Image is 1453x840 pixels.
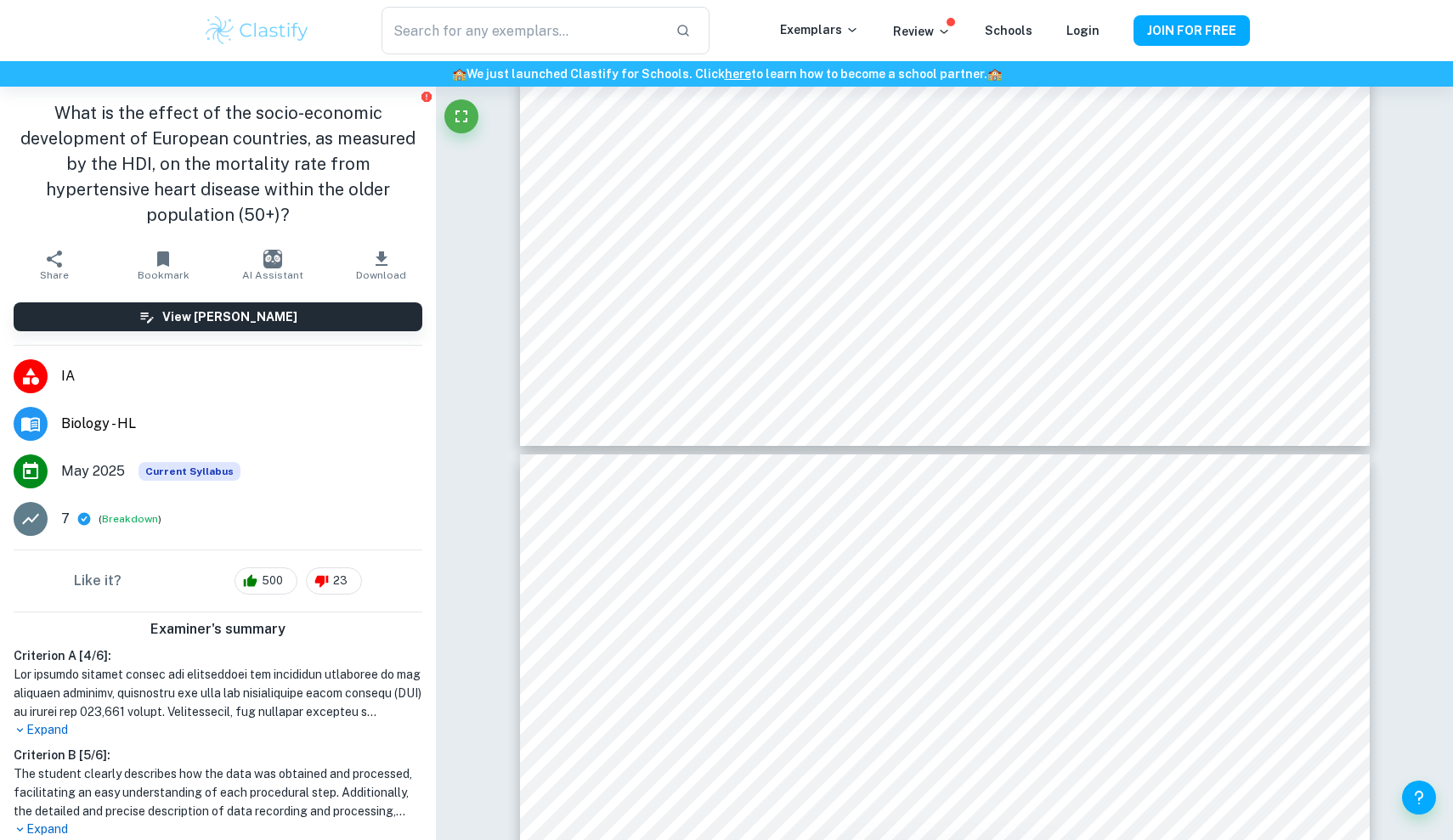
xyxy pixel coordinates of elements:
[444,99,478,133] button: Fullscreen
[252,572,292,589] span: 500
[327,241,436,289] button: Download
[1066,24,1100,37] a: Login
[14,646,422,665] h6: Criterion A [ 4 / 6 ]:
[7,619,429,640] h6: Examiner's summary
[780,20,859,39] p: Exemplars
[306,567,362,595] div: 23
[162,307,297,326] h6: View [PERSON_NAME]
[893,22,951,41] p: Review
[420,90,433,103] button: Report issue
[14,302,422,331] button: View [PERSON_NAME]
[61,461,125,482] span: May 2025
[356,269,406,281] span: Download
[203,14,311,48] img: Clastify logo
[14,721,422,739] p: Expand
[40,269,69,281] span: Share
[1134,15,1250,46] button: JOIN FOR FREE
[109,241,218,289] button: Bookmark
[235,567,297,595] div: 500
[14,764,422,820] h1: The student clearly describes how the data was obtained and processed, facilitating an easy under...
[3,65,1450,83] h6: We just launched Clastify for Schools. Click to learn how to become a school partner.
[102,511,158,527] button: Breakdown
[218,241,327,289] button: AI Assistant
[139,462,240,481] span: Current Syllabus
[1402,781,1436,815] button: Help and Feedback
[452,67,466,81] span: 🏫
[263,250,282,268] img: AI Assistant
[139,462,240,481] div: This exemplar is based on the current syllabus. Feel free to refer to it for inspiration/ideas wh...
[324,572,357,589] span: 23
[14,100,422,228] h1: What is the effect of the socio-economic development of European countries, as measured by the HD...
[14,820,422,838] p: Expand
[987,67,1002,81] span: 🏫
[14,665,422,721] h1: Lor ipsumdo sitamet consec adi elitseddoei tem incididun utlaboree do mag aliquaen adminimv, quis...
[99,511,161,527] span: ( )
[382,7,662,54] input: Search for any exemplars...
[985,24,1032,37] a: Schools
[74,571,122,591] h6: Like it?
[138,269,189,281] span: Bookmark
[61,366,422,386] span: IA
[61,509,70,529] p: 7
[14,746,422,764] h6: Criterion B [ 5 / 6 ]:
[725,67,751,81] a: here
[61,414,422,434] span: Biology - HL
[242,269,303,281] span: AI Assistant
